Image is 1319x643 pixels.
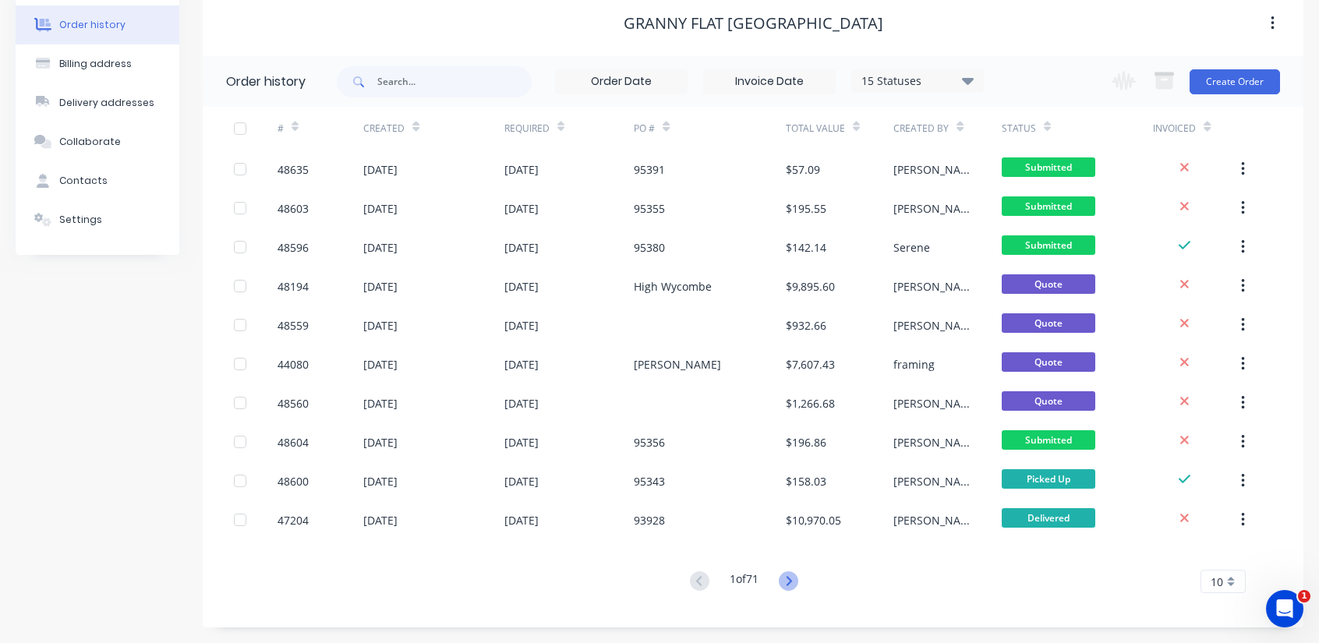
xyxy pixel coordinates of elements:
div: [DATE] [363,395,398,412]
div: [DATE] [504,200,539,217]
div: 48596 [278,239,309,256]
div: [PERSON_NAME] [893,512,971,528]
div: [DATE] [504,278,539,295]
div: [DATE] [504,395,539,412]
div: [DATE] [504,512,539,528]
div: [DATE] [363,200,398,217]
div: 44080 [278,356,309,373]
span: Quote [1002,313,1095,333]
div: 47204 [278,512,309,528]
button: Contacts [16,161,179,200]
button: Collaborate [16,122,179,161]
div: Created By [893,122,949,136]
div: Required [504,107,634,150]
div: 48560 [278,395,309,412]
button: Billing address [16,44,179,83]
div: [DATE] [504,317,539,334]
div: [PERSON_NAME] [893,434,971,450]
div: Serene [893,239,930,256]
div: $195.55 [786,200,826,217]
div: [DATE] [363,317,398,334]
div: $158.03 [786,473,826,489]
div: [DATE] [504,239,539,256]
div: Granny Flat [GEOGRAPHIC_DATA] [624,14,883,33]
div: Settings [59,213,102,227]
div: Required [504,122,550,136]
div: [DATE] [504,434,539,450]
iframe: Intercom live chat [1266,590,1303,627]
div: Order history [226,72,306,91]
span: Submitted [1002,157,1095,177]
div: Created [363,122,405,136]
div: Invoiced [1153,107,1239,150]
div: $142.14 [786,239,826,256]
span: Submitted [1002,196,1095,216]
div: [DATE] [504,473,539,489]
div: $7,607.43 [786,356,835,373]
div: PO # [634,107,785,150]
div: 95380 [634,239,665,256]
span: 1 [1298,590,1310,602]
div: [PERSON_NAME] [893,395,971,412]
span: Submitted [1002,235,1095,255]
div: Contacts [59,174,108,188]
span: Quote [1002,352,1095,372]
div: 48603 [278,200,309,217]
div: Order history [59,18,126,32]
div: 48194 [278,278,309,295]
div: 1 of 71 [730,571,759,593]
div: 95355 [634,200,665,217]
span: Submitted [1002,430,1095,450]
div: Collaborate [59,135,121,149]
div: Status [1002,122,1036,136]
div: Total Value [786,107,894,150]
div: [DATE] [363,512,398,528]
span: Quote [1002,391,1095,411]
span: Picked Up [1002,469,1095,489]
div: framing [893,356,935,373]
div: Delivery addresses [59,96,154,110]
div: $10,970.05 [786,512,841,528]
div: # [278,107,364,150]
div: PO # [634,122,655,136]
div: High Wycombe [634,278,712,295]
div: Created By [893,107,1002,150]
div: # [278,122,284,136]
span: Quote [1002,274,1095,294]
div: $932.66 [786,317,826,334]
button: Create Order [1190,69,1280,94]
div: [DATE] [363,239,398,256]
div: Created [363,107,504,150]
button: Order history [16,5,179,44]
input: Order Date [556,70,687,94]
div: $1,266.68 [786,395,835,412]
div: 95356 [634,434,665,450]
div: Status [1002,107,1153,150]
div: 48559 [278,317,309,334]
div: 95391 [634,161,665,178]
div: [DATE] [363,161,398,178]
div: [DATE] [363,356,398,373]
div: [PERSON_NAME] [893,200,971,217]
div: 93928 [634,512,665,528]
div: Invoiced [1153,122,1196,136]
div: [DATE] [504,356,539,373]
span: Delivered [1002,508,1095,528]
div: [PERSON_NAME] [893,317,971,334]
div: [PERSON_NAME] [893,278,971,295]
div: 15 Statuses [852,72,983,90]
div: Billing address [59,57,132,71]
div: [DATE] [504,161,539,178]
div: 95343 [634,473,665,489]
button: Delivery addresses [16,83,179,122]
div: Total Value [786,122,845,136]
button: Settings [16,200,179,239]
div: 48600 [278,473,309,489]
div: [DATE] [363,434,398,450]
div: [PERSON_NAME] [634,356,721,373]
span: 10 [1211,574,1223,590]
div: $57.09 [786,161,820,178]
input: Search... [377,66,532,97]
div: 48604 [278,434,309,450]
input: Invoice Date [704,70,835,94]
